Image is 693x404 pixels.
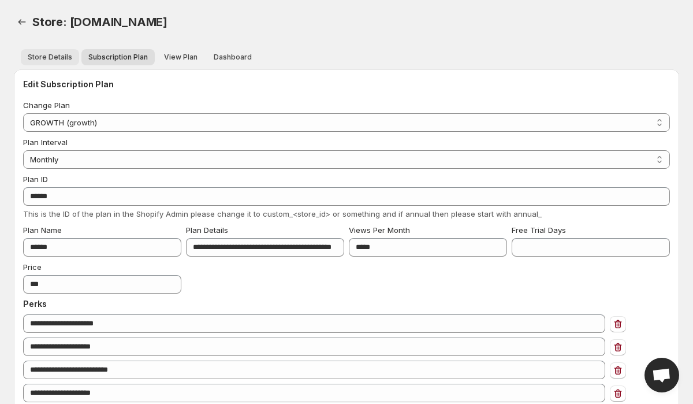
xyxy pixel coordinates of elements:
[207,49,259,65] button: Dashboard
[23,101,70,110] span: Change Plan
[164,53,198,62] span: View Plan
[23,262,42,272] span: Price
[157,49,204,65] button: View plan
[23,209,542,218] span: This is the ID of the plan in the Shopify Admin please change it to custom_<store_id> or somethin...
[88,53,148,62] span: Subscription Plan
[23,138,68,147] span: Plan Interval
[28,53,72,62] span: Store Details
[23,225,62,235] span: Plan Name
[23,298,670,310] h3: Perks
[14,14,30,30] a: Back
[512,225,566,235] span: Free Trial Days
[214,53,252,62] span: Dashboard
[81,49,155,65] button: Subscription plan
[186,225,228,235] span: Plan Details
[644,358,679,392] a: Open chat
[21,49,79,65] button: Store details
[349,225,410,235] span: Views Per Month
[23,175,48,184] span: Plan ID
[32,15,167,29] span: Store: [DOMAIN_NAME]
[23,79,670,90] h3: Edit Subscription Plan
